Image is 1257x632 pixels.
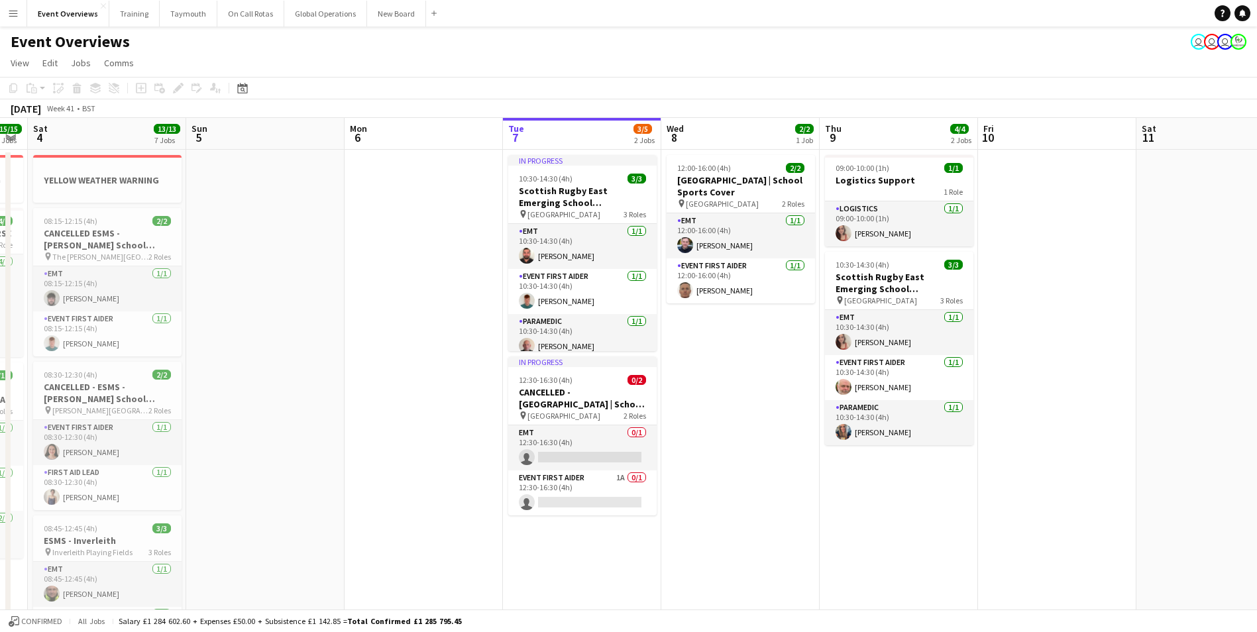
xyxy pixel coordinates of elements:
[76,616,107,626] span: All jobs
[1204,34,1220,50] app-user-avatar: Operations Team
[217,1,284,26] button: On Call Rotas
[5,54,34,72] a: View
[1191,34,1207,50] app-user-avatar: Operations Team
[42,57,58,69] span: Edit
[1230,34,1246,50] app-user-avatar: Operations Manager
[7,614,64,629] button: Confirmed
[11,102,41,115] div: [DATE]
[27,1,109,26] button: Event Overviews
[104,57,134,69] span: Comms
[11,57,29,69] span: View
[367,1,426,26] button: New Board
[11,32,130,52] h1: Event Overviews
[21,617,62,626] span: Confirmed
[71,57,91,69] span: Jobs
[109,1,160,26] button: Training
[119,616,462,626] div: Salary £1 284 602.60 + Expenses £50.00 + Subsistence £1 142.85 =
[44,103,77,113] span: Week 41
[82,103,95,113] div: BST
[160,1,217,26] button: Taymouth
[66,54,96,72] a: Jobs
[284,1,367,26] button: Global Operations
[1217,34,1233,50] app-user-avatar: Operations Team
[99,54,139,72] a: Comms
[347,616,462,626] span: Total Confirmed £1 285 795.45
[37,54,63,72] a: Edit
